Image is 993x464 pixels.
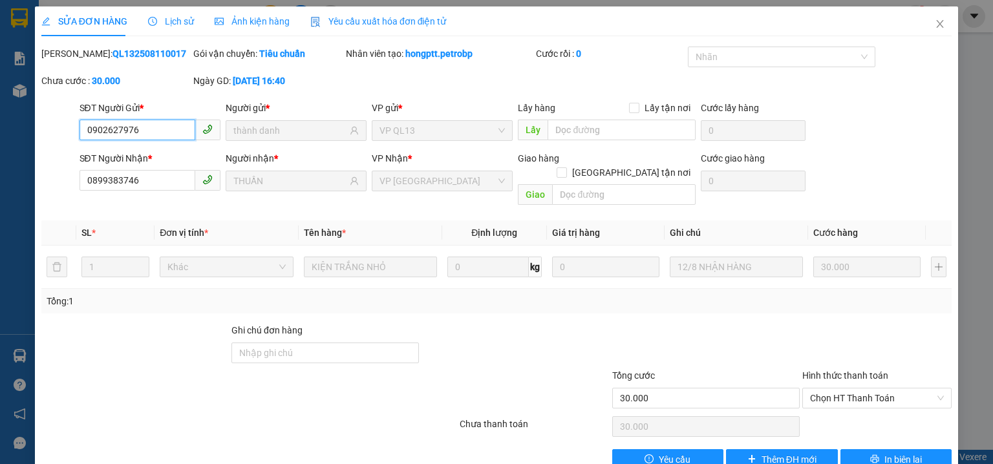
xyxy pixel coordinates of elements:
div: Chưa cước : [41,74,191,88]
th: Ghi chú [665,220,808,246]
button: plus [931,257,946,277]
input: Cước lấy hàng [701,120,806,141]
span: Lịch sử [148,16,194,26]
span: Cước hàng [813,227,858,238]
input: Dọc đường [548,120,696,140]
div: Người gửi [226,101,367,115]
label: Ghi chú đơn hàng [231,325,303,335]
span: phone [202,124,213,134]
span: Tổng cước [612,370,655,381]
div: [PERSON_NAME]: [41,47,191,61]
span: VP QL13 [379,121,505,140]
span: close [935,19,945,29]
span: Lấy tận nơi [639,101,696,115]
div: SĐT Người Gửi [80,101,220,115]
input: Ghi chú đơn hàng [231,343,419,363]
div: Ngày GD: [193,74,343,88]
span: Ảnh kiện hàng [215,16,290,26]
img: icon [310,17,321,27]
input: Dọc đường [552,184,696,205]
b: [DATE] 16:40 [233,76,285,86]
span: Khác [167,257,285,277]
b: hongptt.petrobp [405,48,473,59]
b: 30.000 [92,76,120,86]
b: Tiêu chuẩn [259,48,305,59]
input: 0 [552,257,659,277]
b: QL132508110017 [112,48,186,59]
span: SỬA ĐƠN HÀNG [41,16,127,26]
span: Đơn vị tính [160,227,208,238]
span: Lấy hàng [518,103,555,113]
span: SL [81,227,92,238]
div: Gói vận chuyển: [193,47,343,61]
span: VP Nhận [372,153,408,163]
span: user [350,176,359,185]
span: Yêu cầu xuất hóa đơn điện tử [310,16,447,26]
div: Tổng: 1 [47,294,384,308]
input: VD: Bàn, Ghế [304,257,437,277]
span: Tên hàng [304,227,346,238]
span: Lấy [518,120,548,140]
input: Tên người nhận [233,174,347,188]
span: Giao [518,184,552,205]
label: Hình thức thanh toán [802,370,888,381]
span: [GEOGRAPHIC_DATA] tận nơi [567,165,696,180]
span: phone [202,174,213,185]
span: Giá trị hàng [552,227,600,238]
span: VP Phước Bình [379,171,505,191]
div: Người nhận [226,151,367,165]
button: delete [47,257,67,277]
div: Chưa thanh toán [458,417,610,439]
div: VP gửi [372,101,513,115]
input: 0 [813,257,921,277]
span: Giao hàng [518,153,559,163]
span: kg [529,257,542,277]
span: picture [215,17,224,26]
div: Nhân viên tạo: [346,47,533,61]
label: Cước lấy hàng [701,103,759,113]
button: Close [922,6,958,43]
b: 0 [576,48,581,59]
span: Chọn HT Thanh Toán [810,388,944,408]
span: edit [41,17,50,26]
span: user [350,126,359,135]
label: Cước giao hàng [701,153,765,163]
span: close-circle [937,394,945,402]
input: Cước giao hàng [701,171,806,191]
input: Ghi Chú [670,257,803,277]
span: clock-circle [148,17,157,26]
div: SĐT Người Nhận [80,151,220,165]
span: Định lượng [471,227,517,238]
input: Tên người gửi [233,123,347,138]
div: Cước rồi : [536,47,685,61]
